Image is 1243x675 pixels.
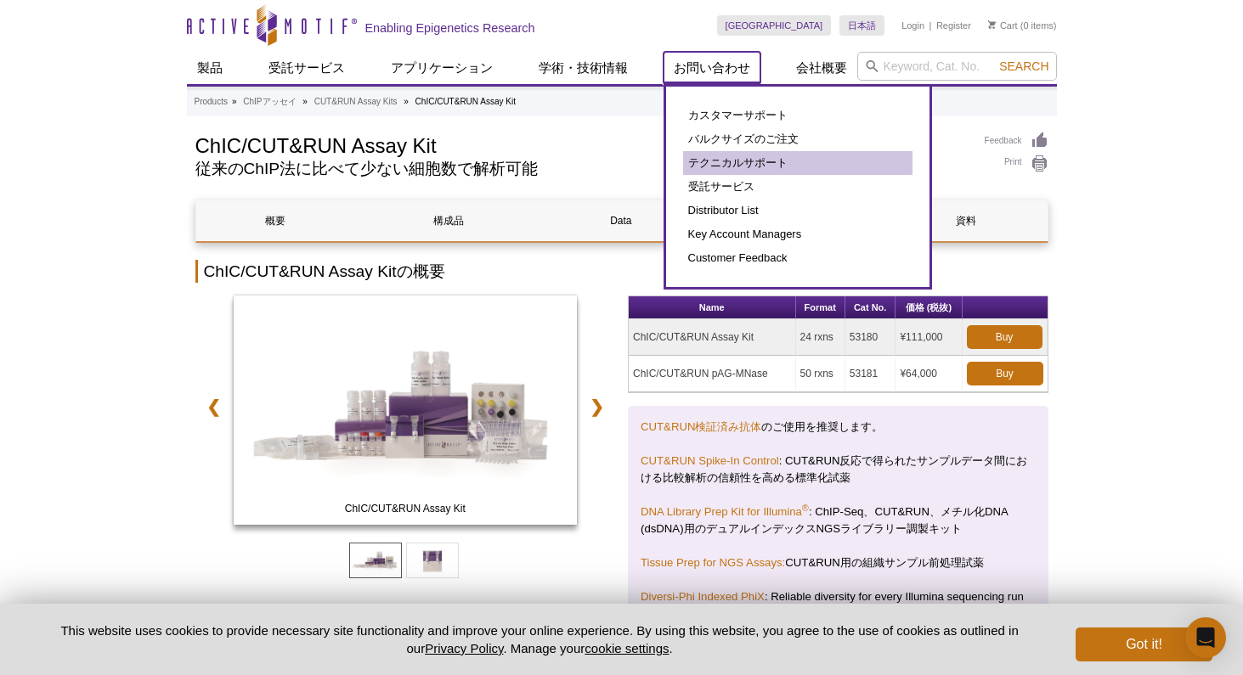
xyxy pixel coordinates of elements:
[683,199,912,222] a: Distributor List
[415,97,516,106] li: ChIC/CUT&RUN Assay Kit
[425,641,503,655] a: Privacy Policy
[195,260,1048,283] h2: ChIC/CUT&RUN Assay Kitの概要
[985,132,1048,150] a: Feedback
[541,200,701,241] a: Data
[641,420,761,433] a: CUT&RUN検証済み抗体
[1185,617,1226,658] div: Open Intercom Messenger
[839,15,884,36] a: 日本語
[629,296,796,319] th: Name
[641,454,779,467] a: CUT&RUN Spike-In Control
[195,161,968,177] h2: 従来のChIP法に比べて少ない細胞数で解析可能
[195,387,232,426] a: ❮
[936,20,971,31] a: Register
[369,200,528,241] a: 構成品
[195,132,968,157] h1: ChIC/CUT&RUN Assay Kit
[641,590,765,603] a: Diversi-Phi Indexed PhiX
[717,15,832,36] a: [GEOGRAPHIC_DATA]
[802,503,809,513] sup: ®
[31,622,1048,657] p: This website uses cookies to provide necessary site functionality and improve your online experie...
[929,15,932,36] li: |
[985,155,1048,173] a: Print
[641,588,1036,605] p: : Reliable diversity for every Illumina sequencing run
[896,319,962,356] td: ¥111,000
[585,641,669,655] button: cookie settings
[994,59,1054,74] button: Search
[641,503,1036,537] p: : ChIP-Seq、CUT&RUN、メチル化DNA (dsDNA)用のデュアルインデックスNGSライブラリー調製キット
[683,104,912,127] a: カスタマーサポート
[988,15,1057,36] li: (0 items)
[683,222,912,246] a: Key Account Managers
[683,175,912,199] a: 受託サービス
[258,52,355,84] a: 受託サービス
[683,151,912,175] a: テクニカルサポート
[314,94,398,110] a: CUT&RUN Assay Kits
[901,20,924,31] a: Login
[664,52,760,84] a: お問い合わせ
[896,296,962,319] th: 価格 (税抜)
[302,97,308,106] li: »
[683,246,912,270] a: Customer Feedback
[381,52,503,84] a: アプリケーション
[641,453,1036,487] p: : CUT&RUN反応で得られたサンプルデータ間における比較解析の信頼性を高める標準化試薬
[796,296,845,319] th: Format
[967,362,1043,385] a: Buy
[796,319,845,356] td: 24 rxns
[967,325,1042,349] a: Buy
[896,356,962,392] td: ¥64,000
[232,97,237,106] li: »
[234,295,578,525] img: ChIC/CUT&RUN Assay Kit
[187,52,233,84] a: 製品
[845,356,896,392] td: 53181
[365,20,535,36] h2: Enabling Epigenetics Research
[196,200,356,241] a: 概要
[234,295,578,530] a: ChIC/CUT&RUN Assay Kit
[845,296,896,319] th: Cat No.
[845,319,896,356] td: 53180
[999,59,1048,73] span: Search
[528,52,638,84] a: 学術・技術情報
[641,554,1036,571] p: CUT&RUN用の組織サンプル前処理試薬
[796,356,845,392] td: 50 rxns
[237,500,573,517] span: ChIC/CUT&RUN Assay Kit
[886,200,1046,241] a: 資料
[641,419,1036,436] p: のご使用を推奨します。
[579,387,615,426] a: ❯
[683,127,912,151] a: バルクサイズのご注文
[243,94,296,110] a: ChIPアッセイ
[629,356,796,392] td: ChIC/CUT&RUN pAG-MNase
[857,52,1057,81] input: Keyword, Cat. No.
[1076,627,1212,661] button: Got it!
[988,20,1018,31] a: Cart
[786,52,857,84] a: 会社概要
[404,97,409,106] li: »
[195,94,228,110] a: Products
[629,319,796,356] td: ChIC/CUT&RUN Assay Kit
[641,556,785,569] a: Tissue Prep for NGS Assays:
[988,20,996,29] img: Your Cart
[641,505,809,518] a: DNA Library Prep Kit for Illumina®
